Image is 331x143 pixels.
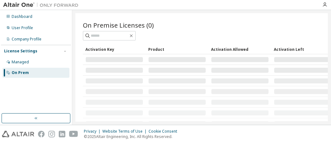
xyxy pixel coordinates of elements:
[48,131,55,137] img: instagram.svg
[12,37,41,42] div: Company Profile
[69,131,78,137] img: youtube.svg
[38,131,45,137] img: facebook.svg
[102,129,149,134] div: Website Terms of Use
[85,44,143,54] div: Activation Key
[12,60,29,65] div: Managed
[84,134,181,139] p: © 2025 Altair Engineering, Inc. All Rights Reserved.
[12,14,32,19] div: Dashboard
[149,129,181,134] div: Cookie Consent
[148,44,206,54] div: Product
[84,129,102,134] div: Privacy
[2,131,34,137] img: altair_logo.svg
[12,25,33,30] div: User Profile
[12,70,29,75] div: On Prem
[59,131,65,137] img: linkedin.svg
[83,21,154,29] span: On Premise Licenses (0)
[3,2,82,8] img: Altair One
[4,49,37,54] div: License Settings
[211,44,269,54] div: Activation Allowed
